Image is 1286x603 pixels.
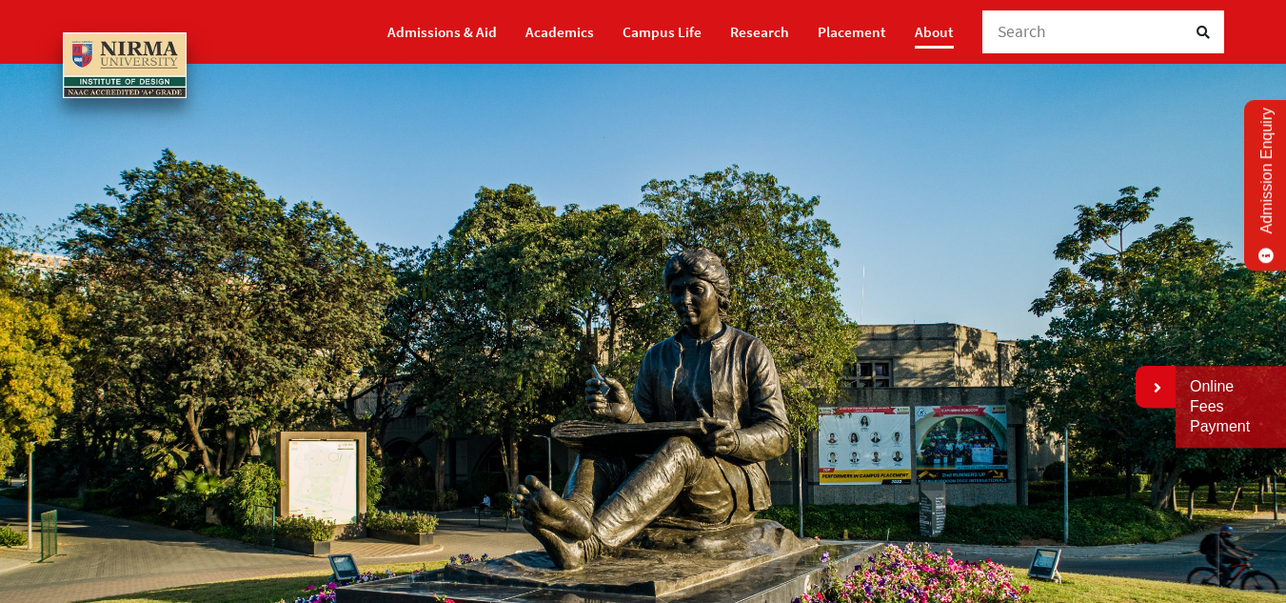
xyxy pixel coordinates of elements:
a: About [915,15,954,49]
a: Online Fees Payment [1190,377,1272,436]
img: main_logo [63,32,187,98]
a: Academics [525,15,594,49]
a: Placement [818,15,886,49]
a: Campus Life [623,15,702,49]
a: Research [730,15,789,49]
span: Search [998,21,1047,42]
a: Admissions & Aid [387,15,497,49]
